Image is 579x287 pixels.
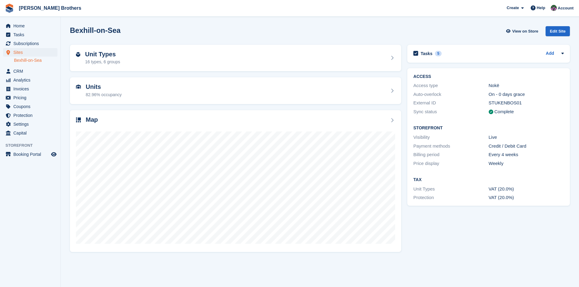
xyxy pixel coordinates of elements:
a: View on Store [505,26,541,36]
h2: Tasks [421,51,433,56]
div: Auto-overlock [413,91,488,98]
a: menu [3,93,57,102]
a: Bexhill-on-Sea [14,58,57,63]
h2: Units [86,83,122,90]
h2: Tax [413,177,564,182]
span: Capital [13,129,50,137]
a: menu [3,67,57,75]
span: Coupons [13,102,50,111]
span: Sites [13,48,50,57]
div: Sync status [413,108,488,115]
div: On - 0 days grace [489,91,564,98]
span: Tasks [13,30,50,39]
span: Storefront [5,142,60,149]
span: Subscriptions [13,39,50,48]
img: unit-icn-7be61d7bf1b0ce9d3e12c5938cc71ed9869f7b940bace4675aadf7bd6d80202e.svg [76,85,81,89]
div: Visibility [413,134,488,141]
div: Credit / Debit Card [489,143,564,150]
a: menu [3,39,57,48]
span: Invoices [13,85,50,93]
span: View on Store [512,28,538,34]
a: menu [3,22,57,30]
div: Every 4 weeks [489,151,564,158]
a: menu [3,120,57,128]
div: Unit Types [413,186,488,193]
div: Price display [413,160,488,167]
div: 5 [435,51,442,56]
img: stora-icon-8386f47178a22dfd0bd8f6a31ec36ba5ce8667c1dd55bd0f319d3a0aa187defe.svg [5,4,14,13]
div: Edit Site [546,26,570,36]
a: Units 82.96% occupancy [70,77,401,104]
a: menu [3,76,57,84]
h2: Map [86,116,98,123]
div: 82.96% occupancy [86,92,122,98]
h2: Unit Types [85,51,120,58]
a: menu [3,111,57,120]
h2: ACCESS [413,74,564,79]
a: Preview store [50,151,57,158]
span: Account [558,5,574,11]
img: Nick Wright [551,5,557,11]
div: External ID [413,100,488,107]
span: Help [537,5,545,11]
div: Access type [413,82,488,89]
a: menu [3,30,57,39]
a: menu [3,102,57,111]
span: CRM [13,67,50,75]
div: STUKENBOS01 [489,100,564,107]
h2: Storefront [413,126,564,131]
span: Protection [13,111,50,120]
div: Complete [495,108,514,115]
span: Create [507,5,519,11]
div: Live [489,134,564,141]
span: Analytics [13,76,50,84]
a: menu [3,129,57,137]
img: unit-type-icn-2b2737a686de81e16bb02015468b77c625bbabd49415b5ef34ead5e3b44a266d.svg [76,52,80,57]
span: Settings [13,120,50,128]
a: Unit Types 16 types, 6 groups [70,45,401,72]
a: menu [3,85,57,93]
div: Payment methods [413,143,488,150]
div: Weekly [489,160,564,167]
span: Pricing [13,93,50,102]
div: 16 types, 6 groups [85,59,120,65]
div: VAT (20.0%) [489,194,564,201]
div: Protection [413,194,488,201]
a: Edit Site [546,26,570,39]
span: Home [13,22,50,30]
img: map-icn-33ee37083ee616e46c38cad1a60f524a97daa1e2b2c8c0bc3eb3415660979fc1.svg [76,117,81,122]
div: Nokē [489,82,564,89]
div: VAT (20.0%) [489,186,564,193]
a: menu [3,150,57,159]
a: menu [3,48,57,57]
div: Billing period [413,151,488,158]
a: Add [546,50,554,57]
a: Map [70,110,401,252]
a: [PERSON_NAME] Brothers [16,3,84,13]
span: Booking Portal [13,150,50,159]
h2: Bexhill-on-Sea [70,26,121,34]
